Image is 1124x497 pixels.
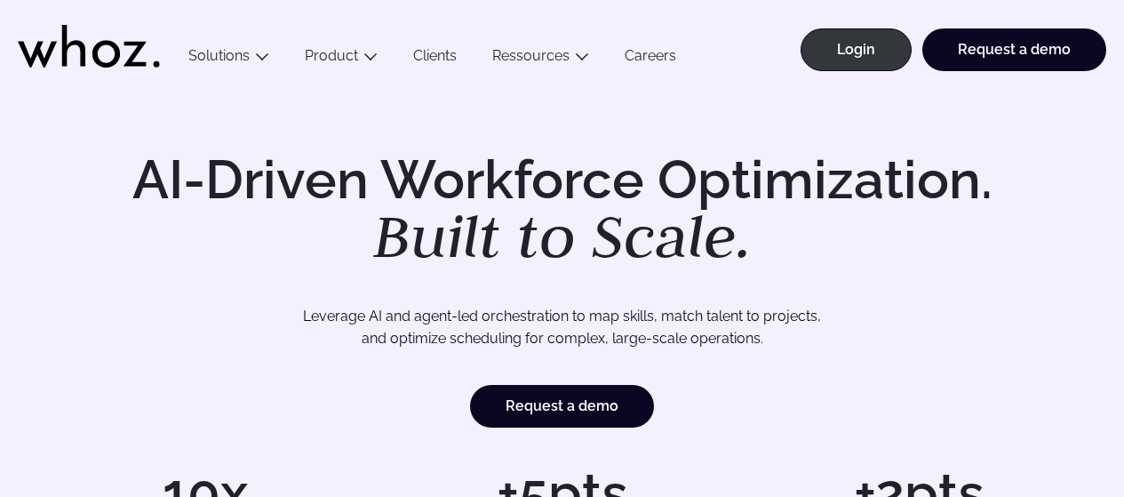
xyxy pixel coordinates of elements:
[171,47,287,71] button: Solutions
[373,196,752,275] em: Built to Scale.
[287,47,395,71] button: Product
[108,153,1017,267] h1: AI-Driven Workforce Optimization.
[305,47,358,64] a: Product
[470,385,654,428] a: Request a demo
[607,47,694,71] a: Careers
[492,47,570,64] a: Ressources
[88,305,1036,350] p: Leverage AI and agent-led orchestration to map skills, match talent to projects, and optimize sch...
[922,28,1106,71] a: Request a demo
[474,47,607,71] button: Ressources
[801,28,912,71] a: Login
[1007,380,1099,472] iframe: Chatbot
[395,47,474,71] a: Clients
